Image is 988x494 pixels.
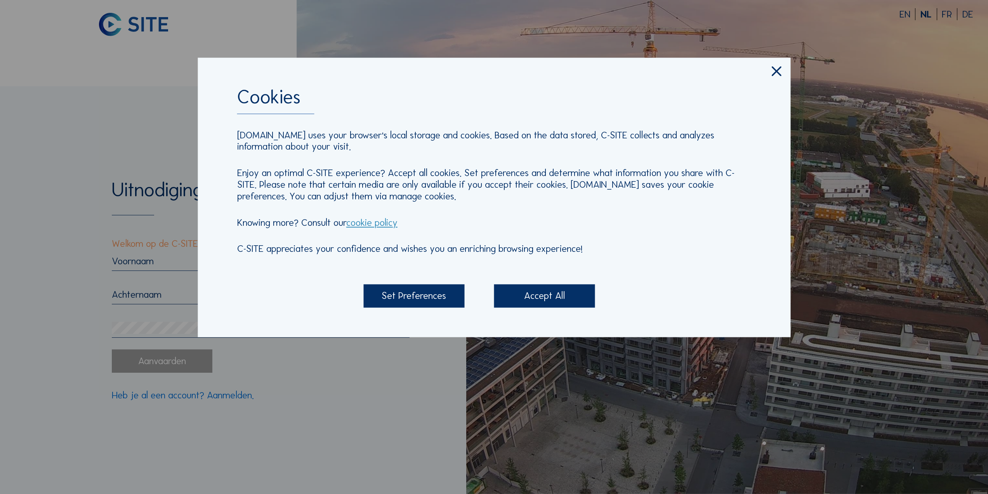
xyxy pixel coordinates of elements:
[237,87,751,114] div: Cookies
[494,285,595,308] div: Accept All
[346,216,398,229] a: cookie policy
[237,217,751,229] p: Knowing more? Consult our
[237,168,751,202] p: Enjoy an optimal C-SITE experience? Accept all cookies. Set preferences and determine what inform...
[364,285,465,308] div: Set Preferences
[237,243,751,255] p: C-SITE appreciates your confidence and wishes you an enriching browsing experience!
[237,129,751,152] p: [DOMAIN_NAME] uses your browser's local storage and cookies. Based on the data stored, C-SITE col...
